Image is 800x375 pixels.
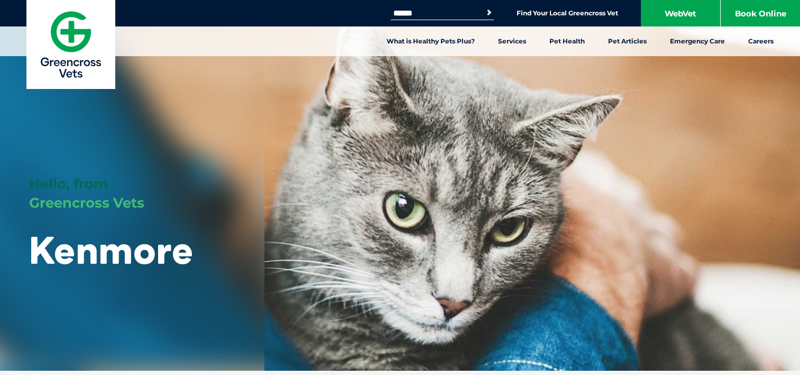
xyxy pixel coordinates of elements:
a: Pet Articles [596,26,658,56]
a: Careers [737,26,785,56]
span: Greencross Vets [29,194,144,211]
a: Emergency Care [658,26,737,56]
a: What is Healthy Pets Plus? [375,26,486,56]
h1: Kenmore [29,229,194,271]
a: Services [486,26,538,56]
a: Find Your Local Greencross Vet [517,9,618,17]
span: Hello, from [29,175,108,192]
button: Search [484,7,494,18]
a: Pet Health [538,26,596,56]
